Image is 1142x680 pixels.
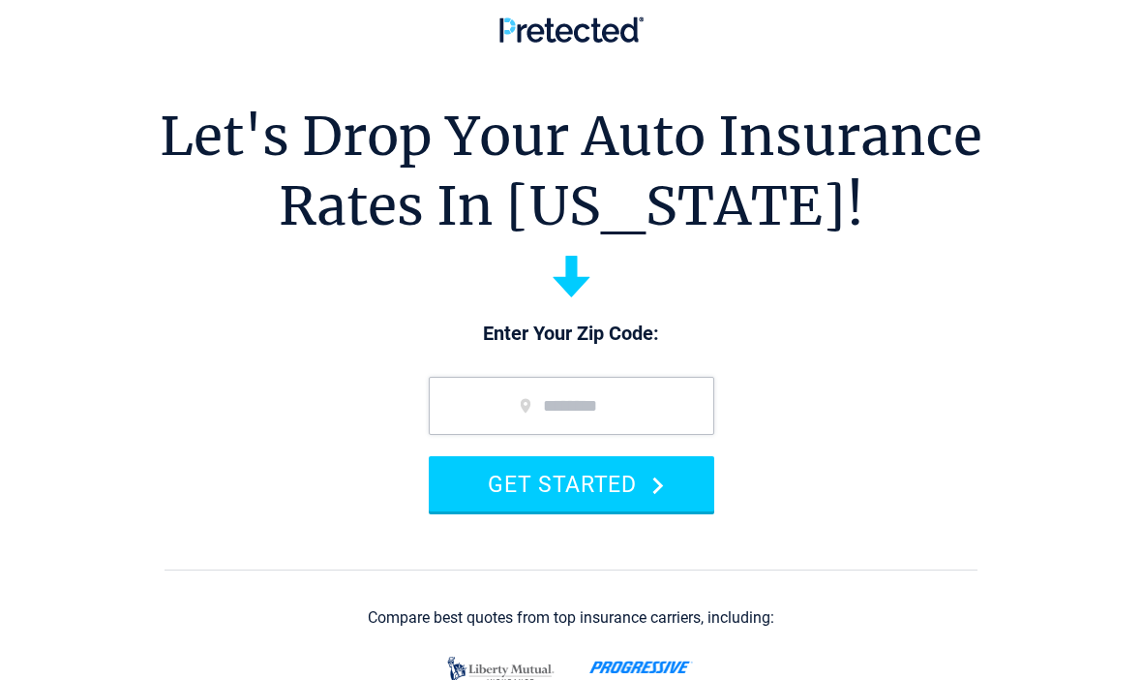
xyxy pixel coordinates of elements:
p: Enter Your Zip Code: [409,321,734,348]
img: Pretected Logo [499,16,644,43]
img: progressive [589,661,693,674]
h1: Let's Drop Your Auto Insurance Rates In [US_STATE]! [160,102,982,241]
input: zip code [429,377,714,435]
button: GET STARTED [429,456,714,511]
div: Compare best quotes from top insurance carriers, including: [368,609,774,627]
